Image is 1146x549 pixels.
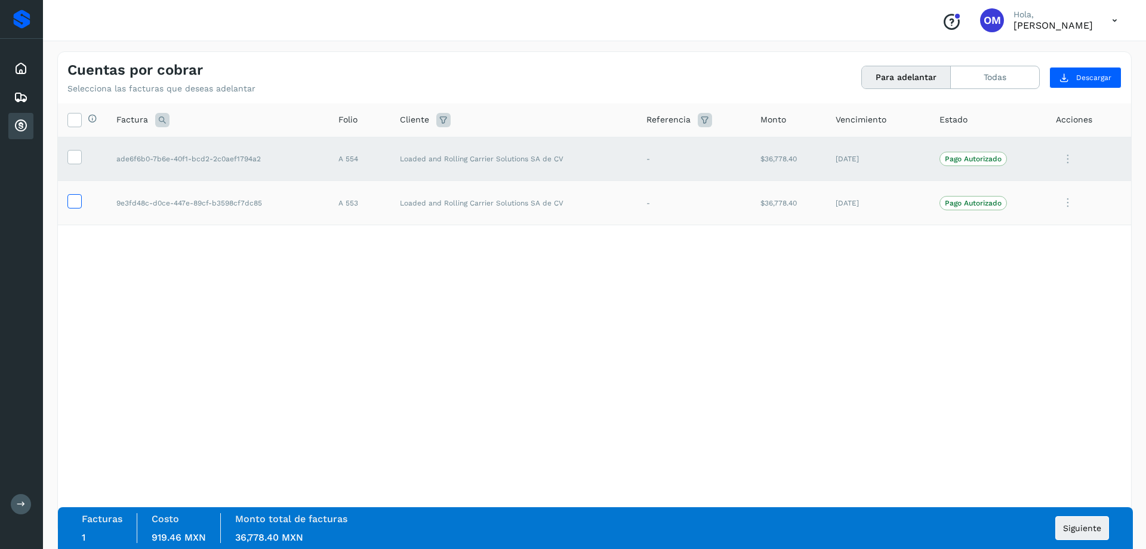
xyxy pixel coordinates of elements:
[82,513,122,525] label: Facturas
[1049,67,1122,88] button: Descargar
[329,137,390,181] td: A 554
[945,155,1002,163] p: Pago Autorizado
[826,181,930,225] td: [DATE]
[235,513,347,525] label: Monto total de facturas
[1055,516,1109,540] button: Siguiente
[390,181,637,225] td: Loaded and Rolling Carrier Solutions SA de CV
[67,84,255,94] p: Selecciona las facturas que deseas adelantar
[637,137,751,181] td: -
[951,66,1039,88] button: Todas
[1056,114,1092,126] span: Acciones
[8,113,33,139] div: Cuentas por cobrar
[116,114,148,126] span: Factura
[107,137,329,181] td: ade6f6b0-7b6e-40f1-bcd2-2c0aef1794a2
[1013,10,1093,20] p: Hola,
[751,137,825,181] td: $36,778.40
[82,532,85,543] span: 1
[67,62,203,79] h4: Cuentas por cobrar
[235,532,303,543] span: 36,778.40 MXN
[826,137,930,181] td: [DATE]
[945,199,1002,207] p: Pago Autorizado
[390,137,637,181] td: Loaded and Rolling Carrier Solutions SA de CV
[329,181,390,225] td: A 553
[152,513,179,525] label: Costo
[939,114,968,126] span: Estado
[1076,72,1111,83] span: Descargar
[338,114,358,126] span: Folio
[152,532,206,543] span: 919.46 MXN
[637,181,751,225] td: -
[862,66,951,88] button: Para adelantar
[8,84,33,111] div: Embarques
[107,181,329,225] td: 9e3fd48c-d0ce-447e-89cf-b3598cf7dc85
[836,114,886,126] span: Vencimiento
[1063,524,1101,532] span: Siguiente
[1013,20,1093,31] p: OZIEL MATA MURO
[8,56,33,82] div: Inicio
[760,114,786,126] span: Monto
[400,114,429,126] span: Cliente
[751,181,825,225] td: $36,778.40
[646,114,691,126] span: Referencia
